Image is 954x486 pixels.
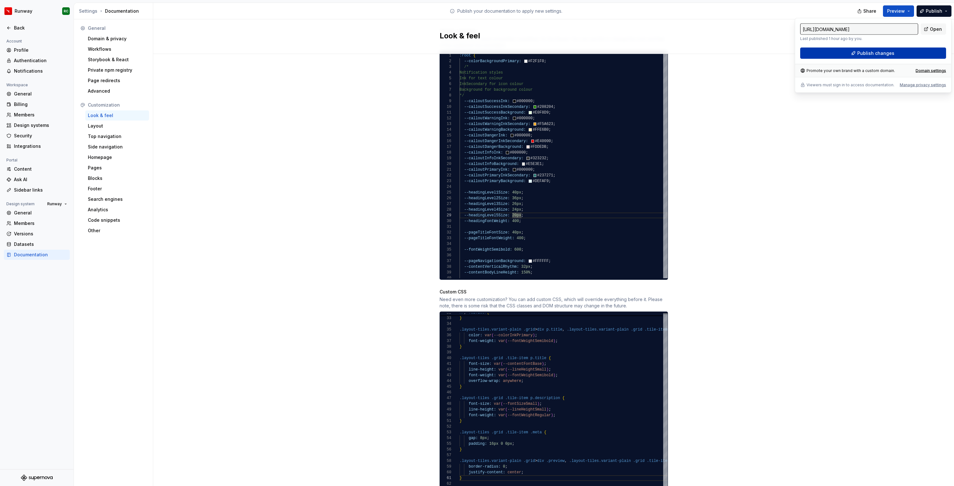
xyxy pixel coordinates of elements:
span: ( [505,367,507,372]
span: ; [533,99,535,103]
div: 31 [440,224,451,230]
span: ; [551,139,553,143]
button: RunwayRC [1,4,72,18]
div: 37 [440,258,451,264]
span: Publish changes [857,50,894,56]
span: ( [505,339,507,343]
a: Members [4,110,70,120]
span: 32px [521,265,530,269]
div: 18 [440,150,451,155]
a: Look & feel [85,110,149,121]
span: div [537,327,544,332]
div: 27 [440,201,451,207]
span: --lineHeightSmall [507,367,546,372]
span: Background for background colour [460,88,533,92]
a: Storybook & React [85,55,149,65]
div: Members [14,112,67,118]
div: Need even more customization? You can add custom CSS, which will override everything before it. P... [440,296,668,309]
div: Top navigation [88,133,147,140]
div: Authentication [14,57,67,64]
span: --contentVerticalRhythm: [464,265,519,269]
span: --pageTitleFontWeight: [464,236,514,240]
span: #E5E3E1 [526,162,541,166]
span: #FDDEDB [530,145,546,149]
span: #F2F1F0 [528,59,544,63]
div: Documentation [79,8,150,14]
div: Workspace [4,81,30,89]
div: 3 [440,64,451,70]
span: --calloutWarningInkSecondary: [464,122,530,126]
span: 20px [512,213,521,218]
a: Page redirects [85,76,149,86]
span: font-size: [468,362,491,366]
div: 17 [440,144,451,150]
div: Promote your own brand with a custom domain. [800,68,895,73]
div: Settings [79,8,97,14]
span: --fontWeightSemibold: [464,247,512,252]
div: Look & feel [88,112,147,119]
div: Datasets [14,241,67,247]
div: 36 [440,332,451,338]
span: ; [533,167,535,172]
a: Workflows [85,44,149,54]
span: --calloutPrimaryInkSecondary: [464,173,530,178]
div: Code snippets [88,217,147,223]
div: Workflows [88,46,147,52]
div: 33 [440,235,451,241]
span: ; [546,156,548,161]
a: Security [4,131,70,141]
div: 32 [440,230,451,235]
div: 22 [440,173,451,178]
span: InkSecondary for icon colour [460,82,524,86]
span: 600 [514,247,521,252]
span: ; [530,265,533,269]
span: .grid [491,356,503,360]
span: ) [553,373,555,378]
a: Search engines [85,194,149,204]
span: font-weight: [468,339,496,343]
span: 24px [512,207,521,212]
span: ; [544,59,546,63]
span: #000000 [510,150,526,155]
a: Back [4,23,70,33]
span: ) [546,367,548,372]
p: Publish your documentation to apply new settings. [457,8,562,14]
div: 4 [440,70,451,76]
a: Versions [4,229,70,239]
div: Blocks [88,175,147,181]
span: ; [519,219,521,223]
a: Analytics [85,205,149,215]
span: --headingLevel2Size: [464,196,510,200]
div: 41 [440,361,451,367]
span: overflow-wrap: [468,379,500,383]
div: 28 [440,207,451,213]
a: Top navigation [85,131,149,141]
div: 21 [440,167,451,173]
a: Domain settings [916,68,946,73]
span: } [460,345,462,349]
div: 33 [440,315,451,321]
div: 24 [440,184,451,190]
div: 20 [440,161,451,167]
div: Page redirects [88,77,147,84]
div: Ask AI [14,176,67,183]
div: Private npm registry [88,67,147,73]
a: Code snippets [85,215,149,225]
div: 38 [440,344,451,350]
img: 6b187050-a3ed-48aa-8485-808e17fcee26.png [4,7,12,15]
div: 8 [440,93,451,98]
span: --headingLevel3Size: [464,202,510,206]
span: ) [533,333,535,338]
div: General [14,210,67,216]
a: Advanced [85,86,149,96]
span: --calloutDangerBackground: [464,145,523,149]
span: { [548,356,551,360]
a: Domain & privacy [85,34,149,44]
span: var [494,362,501,366]
div: Manage privacy settings [900,82,946,88]
span: #000000 [517,167,533,172]
div: 1 [440,53,451,58]
span: .layout-tiles.variant-plain [567,327,628,332]
a: Other [85,226,149,236]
